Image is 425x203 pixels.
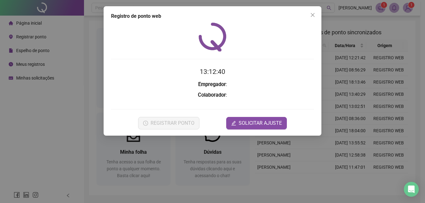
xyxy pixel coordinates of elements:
[198,22,227,51] img: QRPoint
[239,119,282,127] span: SOLICITAR AJUSTE
[111,91,314,99] h3: :
[404,182,419,197] div: Open Intercom Messenger
[198,92,226,98] strong: Colaborador
[308,10,318,20] button: Close
[111,80,314,89] h3: :
[200,68,225,75] time: 13:12:40
[111,12,314,20] div: Registro de ponto web
[231,121,236,126] span: edit
[226,117,287,129] button: editSOLICITAR AJUSTE
[198,81,226,87] strong: Empregador
[138,117,199,129] button: REGISTRAR PONTO
[310,12,315,17] span: close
